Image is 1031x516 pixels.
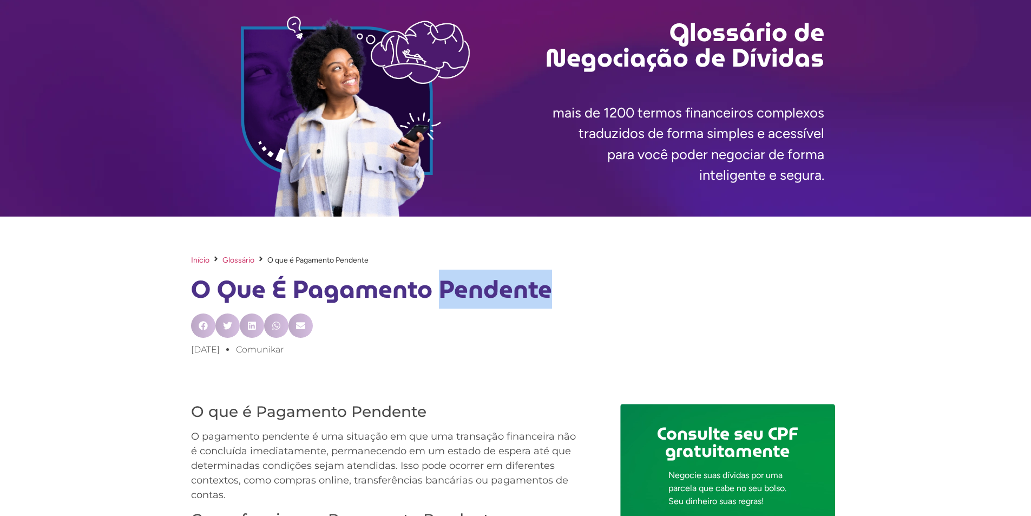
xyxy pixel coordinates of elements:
a: [DATE] [191,343,220,356]
h2: Consulte seu CPF gratuitamente [657,425,798,460]
a: Glossário [222,254,254,266]
span: O que é Pagamento Pendente [267,254,369,266]
h1: O que é Pagamento Pendente [191,271,840,308]
div: Compartilhar no whatsapp [264,313,288,338]
p: mais de 1200 termos financeiros complexos traduzidos de forma simples e acessível para você poder... [516,102,824,186]
p: O pagamento pendente é uma situação em que uma transação financeira não é concluída imediatamente... [191,429,583,502]
p: Negocie suas dívidas por uma parcela que cabe no seu bolso. Seu dinheiro suas regras! [668,469,786,508]
h3: O que é Pagamento Pendente [191,403,583,421]
div: Compartilhar no email [288,313,313,338]
div: Compartilhar no linkedin [240,313,264,338]
div: Compartilhar no facebook [191,313,215,338]
a: Início [191,254,209,266]
div: Compartilhar no twitter [215,313,240,338]
time: [DATE] [191,344,220,355]
h2: Glossário de Negociação de Dívidas [516,20,824,70]
a: comunikar [236,343,284,356]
